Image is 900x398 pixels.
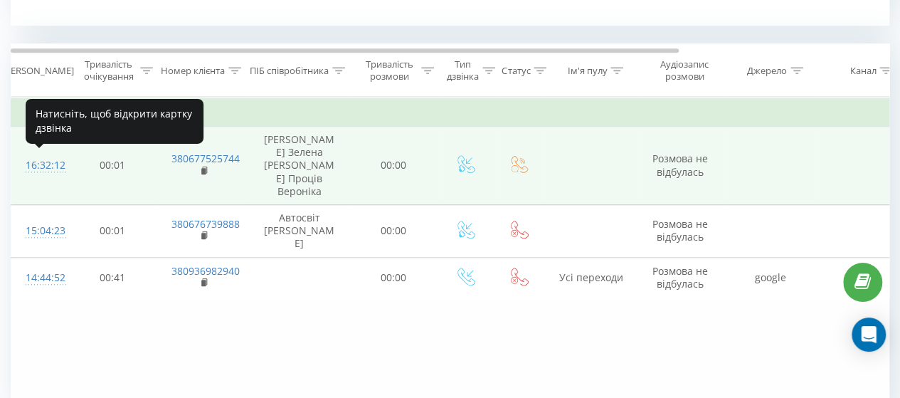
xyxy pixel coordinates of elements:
div: Канал [849,65,876,77]
td: 00:00 [349,127,438,205]
div: 14:44:52 [26,264,54,292]
td: 00:00 [349,257,438,298]
div: Статус [502,65,530,77]
a: 380936982940 [171,264,240,278]
td: [PERSON_NAME] Зелена [PERSON_NAME] Проців Вероніка [250,127,349,205]
a: 380677525744 [171,152,240,165]
a: 380676739888 [171,217,240,231]
td: Усі переходи [545,257,637,298]
div: Аудіозапис розмови [650,58,719,83]
div: Тривалість розмови [361,58,418,83]
div: Натисніть, щоб відкрити картку дзвінка [26,98,203,143]
span: Розмова не відбулась [652,152,708,178]
span: Розмова не відбулась [652,264,708,290]
td: 00:00 [349,205,438,258]
div: 15:04:23 [26,217,54,245]
div: Джерело [747,65,787,77]
td: google [723,257,819,298]
div: Номер клієнта [161,65,225,77]
td: 00:41 [68,257,157,298]
td: 00:01 [68,127,157,205]
td: Автосвіт [PERSON_NAME] [250,205,349,258]
div: 16:32:12 [26,152,54,179]
div: [PERSON_NAME] [2,65,74,77]
div: Тривалість очікування [80,58,137,83]
div: Тип дзвінка [447,58,479,83]
div: Open Intercom Messenger [852,318,886,352]
td: 00:01 [68,205,157,258]
div: ПІБ співробітника [250,65,329,77]
div: Ім'я пулу [567,65,607,77]
span: Розмова не відбулась [652,217,708,243]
